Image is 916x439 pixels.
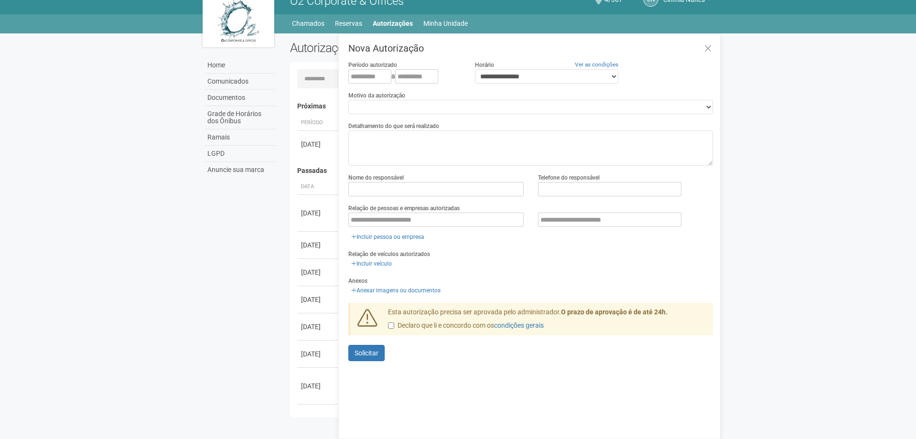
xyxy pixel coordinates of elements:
th: Período [297,115,340,131]
label: Nome do responsável [348,173,404,182]
div: a [348,69,460,84]
a: Ramais [205,129,276,146]
a: Home [205,57,276,74]
label: Declaro que li e concordo com os [388,321,544,331]
input: Declaro que li e concordo com oscondições gerais [388,322,394,329]
label: Detalhamento do que será realizado [348,122,439,130]
div: [DATE] [301,322,336,332]
label: Telefone do responsável [538,173,600,182]
a: Anexar imagens ou documentos [348,285,443,296]
a: Reservas [335,17,362,30]
a: Autorizações [373,17,413,30]
strong: O prazo de aprovação é de até 24h. [561,308,668,316]
div: Esta autorização precisa ser aprovada pelo administrador. [381,308,713,335]
a: Ver as condições [575,61,618,68]
label: Horário [475,61,494,69]
a: Documentos [205,90,276,106]
div: [DATE] [301,208,336,218]
h4: Passadas [297,167,707,174]
label: Relação de pessoas e empresas autorizadas [348,204,460,213]
h4: Próximas [297,103,707,110]
a: Anuncie sua marca [205,162,276,178]
h3: Nova Autorização [348,43,713,53]
a: Comunicados [205,74,276,90]
a: Grade de Horários dos Ônibus [205,106,276,129]
a: condições gerais [494,321,544,329]
a: Incluir pessoa ou empresa [348,232,427,242]
div: [DATE] [301,349,336,359]
a: LGPD [205,146,276,162]
div: [DATE] [301,268,336,277]
h2: Autorizações [290,41,495,55]
label: Anexos [348,277,367,285]
div: [DATE] [301,295,336,304]
label: Motivo da autorização [348,91,405,100]
a: Minha Unidade [423,17,468,30]
div: [DATE] [301,240,336,250]
label: Relação de veículos autorizados [348,250,430,258]
button: Solicitar [348,345,385,361]
label: Período autorizado [348,61,397,69]
th: Data [297,179,340,195]
a: Chamados [292,17,324,30]
div: [DATE] [301,381,336,391]
a: Incluir veículo [348,258,395,269]
div: [DATE] [301,139,336,149]
span: Solicitar [355,349,378,357]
